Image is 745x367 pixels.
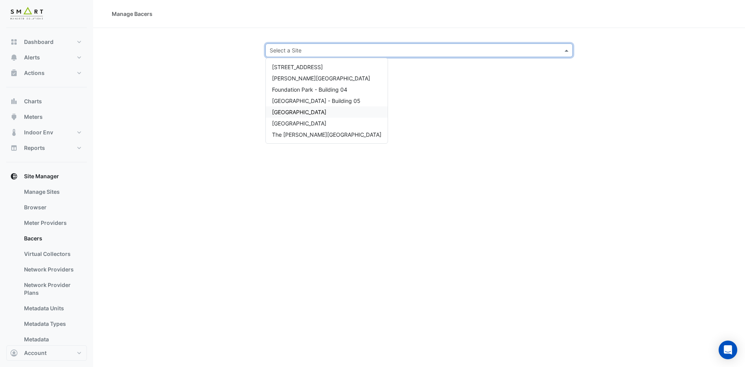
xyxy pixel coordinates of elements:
app-icon: Actions [10,69,18,77]
span: Alerts [24,54,40,61]
app-icon: Reports [10,144,18,152]
button: Site Manager [6,169,87,184]
app-icon: Meters [10,113,18,121]
button: Meters [6,109,87,125]
button: Reports [6,140,87,156]
span: Meters [24,113,43,121]
a: Metadata [18,332,87,347]
span: Foundation Park - Building 04 [272,86,347,93]
span: Account [24,349,47,357]
span: [STREET_ADDRESS] [272,64,323,70]
span: Actions [24,69,45,77]
a: Meter Providers [18,215,87,231]
div: Manage Bacers [112,10,152,18]
span: Indoor Env [24,129,53,136]
app-icon: Charts [10,97,18,105]
a: Metadata Units [18,301,87,316]
a: Bacers [18,231,87,246]
span: [GEOGRAPHIC_DATA] - Building 05 [272,97,360,104]
a: Network Providers [18,262,87,277]
button: Account [6,345,87,361]
span: [GEOGRAPHIC_DATA] [272,109,326,115]
a: Manage Sites [18,184,87,200]
app-icon: Dashboard [10,38,18,46]
button: Actions [6,65,87,81]
span: Charts [24,97,42,105]
div: Open Intercom Messenger [719,341,737,359]
span: Reports [24,144,45,152]
button: Charts [6,94,87,109]
img: Company Logo [9,6,44,22]
span: Site Manager [24,172,59,180]
a: Browser [18,200,87,215]
button: Indoor Env [6,125,87,140]
div: Options List [266,58,388,143]
span: [GEOGRAPHIC_DATA] [272,120,326,127]
app-icon: Indoor Env [10,129,18,136]
button: Dashboard [6,34,87,50]
span: [PERSON_NAME][GEOGRAPHIC_DATA] [272,75,370,82]
a: Virtual Collectors [18,246,87,262]
app-icon: Alerts [10,54,18,61]
app-icon: Site Manager [10,172,18,180]
span: The [PERSON_NAME][GEOGRAPHIC_DATA] [272,131,381,138]
a: Network Provider Plans [18,277,87,301]
span: Dashboard [24,38,54,46]
a: Metadata Types [18,316,87,332]
button: Alerts [6,50,87,65]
